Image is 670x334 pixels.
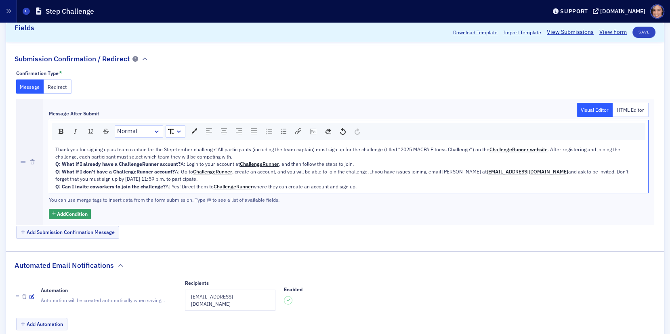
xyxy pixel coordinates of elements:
a: ChallengeRunner [193,168,232,175]
span: Automation [41,287,68,293]
button: Add Submission Confirmation Message [16,226,120,238]
div: Link [292,126,304,137]
h2: Submission Confirmation / Redirect [15,54,130,64]
h1: Step Challenge [46,6,94,16]
a: ChallengeRunner website [489,146,548,152]
h2: Automated Email Notifications [15,260,114,271]
div: Message After Submit [49,111,99,117]
abbr: This field is required [59,70,62,77]
button: AddCondition [49,209,91,219]
button: [DOMAIN_NAME] [593,8,648,14]
button: Visual Editor [577,103,613,117]
div: Unordered [263,126,275,137]
div: Ordered [278,126,289,137]
div: [DOMAIN_NAME] [600,8,645,15]
span: , and then follow the steps to join. [279,161,354,167]
a: Font Size [166,126,185,137]
div: Right [233,126,245,137]
div: rdw-toolbar [52,123,645,140]
div: rdw-block-control [113,125,164,138]
div: Center [218,126,230,137]
div: rdw-dropdown [166,125,185,138]
div: Redo [352,126,363,137]
div: Image [307,126,319,137]
div: Left [203,126,215,137]
span: , create an account, and you will be able to join the challenge. If you have issues joining, emai... [232,168,487,175]
div: Strikethrough [100,126,112,137]
div: rdw-remove-control [321,125,336,138]
span: Import Template [503,29,541,36]
div: rdw-textalign-control [202,125,261,138]
button: Add Automation [16,318,68,330]
button: Redirect [44,79,71,94]
div: Remove [322,126,334,137]
div: Confirmation Type [16,70,59,76]
div: rdw-wrapper [49,120,649,193]
span: Q: What if I don’t have a ChallengeRunner account? [55,168,175,175]
div: Justify [248,126,260,137]
span: A: Yes! Direct them to [166,183,214,190]
span: Q: Can I invite coworkers to join the challenge? [55,183,166,190]
span: where they can create an account and sign up. [253,183,357,190]
a: View Submissions [547,28,594,37]
p: Automation will be created automatically when saving... [41,296,176,304]
button: Save [632,27,655,38]
a: View Form [599,28,627,37]
div: Bold [56,126,66,137]
a: ChallengeRunner [240,161,279,167]
a: [EMAIL_ADDRESS][DOMAIN_NAME] [487,168,568,175]
button: Message [16,79,44,94]
span: Normal [117,127,137,136]
div: rdw-color-picker [187,125,202,138]
button: HTML Editor [613,103,649,117]
a: Block Type [115,126,163,137]
td: [EMAIL_ADDRESS][DOMAIN_NAME] [185,290,275,311]
div: rdw-inline-control [54,125,113,138]
span: Profile [650,4,664,19]
div: rdw-list-control [261,125,291,138]
div: Underline [85,126,97,137]
div: rdw-font-size-control [164,125,187,138]
span: A: Login to your account at [181,161,240,167]
div: Italic [69,126,82,137]
button: Download Template [453,29,498,36]
div: Support [560,8,588,15]
div: rdw-dropdown [115,125,163,138]
a: ChallengeRunner [214,183,253,190]
div: You can use merge tags to insert data from the form submission. Type @ to see a list of available... [49,196,320,203]
span: A: Go to [175,168,193,175]
div: Undo [337,126,349,137]
span: Enabled [284,286,302,292]
span: Recipients [185,280,209,286]
div: rdw-history-control [336,125,364,138]
h2: Fields [15,23,34,33]
span: Q: What if I already have a ChallengeRunner account? [55,161,181,167]
span: Add Condition [57,210,88,217]
div: rdw-link-control [291,125,306,138]
span: Thank you for signing up as team captain for the Step-tember challenge! All participants (includi... [55,146,489,152]
div: rdw-image-control [306,125,321,138]
div: rdw-editor [55,146,643,190]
